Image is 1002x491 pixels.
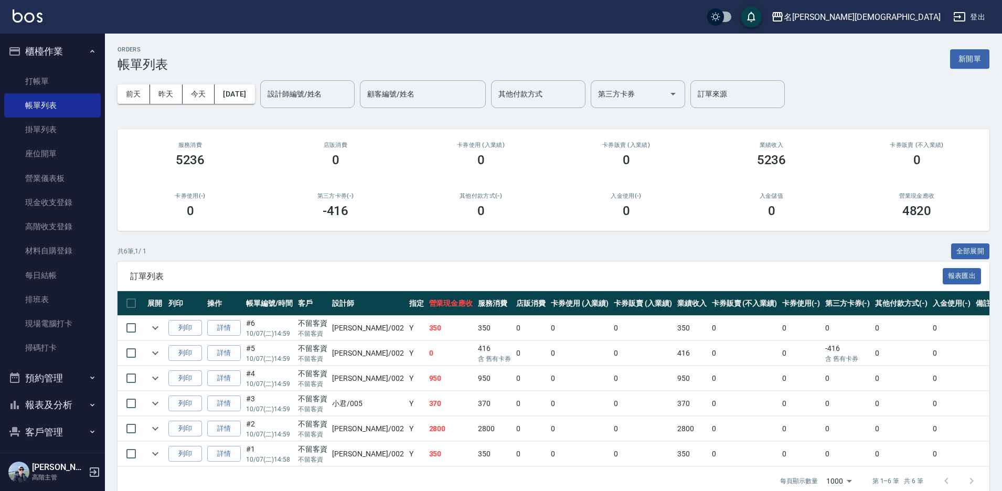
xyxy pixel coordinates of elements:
[243,366,295,391] td: #4
[407,417,427,441] td: Y
[611,341,675,366] td: 0
[825,354,870,364] p: 含 舊有卡券
[32,473,86,482] p: 高階主管
[950,54,989,63] a: 新開單
[949,7,989,27] button: 登出
[329,417,406,441] td: [PERSON_NAME] /002
[427,442,476,466] td: 350
[780,316,823,340] td: 0
[207,345,241,361] a: 詳情
[298,354,327,364] p: 不留客資
[298,329,327,338] p: 不留客資
[477,204,485,218] h3: 0
[427,417,476,441] td: 2800
[168,370,202,387] button: 列印
[514,417,548,441] td: 0
[823,391,873,416] td: 0
[709,391,780,416] td: 0
[427,316,476,340] td: 350
[298,430,327,439] p: 不留客資
[32,462,86,473] h5: [PERSON_NAME]
[150,84,183,104] button: 昨天
[823,442,873,466] td: 0
[4,69,101,93] a: 打帳單
[768,204,775,218] h3: 0
[548,341,612,366] td: 0
[329,316,406,340] td: [PERSON_NAME] /002
[478,354,511,364] p: 含 舊有卡券
[207,370,241,387] a: 詳情
[611,291,675,316] th: 卡券販賣 (入業績)
[623,204,630,218] h3: 0
[168,421,202,437] button: 列印
[475,417,514,441] td: 2800
[147,396,163,411] button: expand row
[709,417,780,441] td: 0
[780,291,823,316] th: 卡券使用(-)
[168,446,202,462] button: 列印
[243,341,295,366] td: #5
[4,445,101,473] button: 員工及薪資
[4,142,101,166] a: 座位開單
[4,287,101,312] a: 排班表
[823,291,873,316] th: 第三方卡券(-)
[130,271,943,282] span: 訂單列表
[548,316,612,340] td: 0
[118,57,168,72] h3: 帳單列表
[4,38,101,65] button: 櫃檯作業
[741,6,762,27] button: save
[421,193,541,199] h2: 其他付款方式(-)
[207,320,241,336] a: 詳情
[711,193,832,199] h2: 入金儲值
[475,291,514,316] th: 服務消費
[298,419,327,430] div: 不留客資
[872,316,930,340] td: 0
[943,268,982,284] button: 報表匯出
[215,84,254,104] button: [DATE]
[298,343,327,354] div: 不留客資
[168,320,202,336] button: 列印
[427,391,476,416] td: 370
[823,417,873,441] td: 0
[275,193,396,199] h2: 第三方卡券(-)
[475,442,514,466] td: 350
[475,316,514,340] td: 350
[407,316,427,340] td: Y
[475,366,514,391] td: 950
[514,366,548,391] td: 0
[183,84,215,104] button: 今天
[514,316,548,340] td: 0
[298,318,327,329] div: 不留客資
[295,291,330,316] th: 客戶
[514,341,548,366] td: 0
[709,291,780,316] th: 卡券販賣 (不入業績)
[407,341,427,366] td: Y
[145,291,166,316] th: 展開
[711,142,832,148] h2: 業績收入
[329,442,406,466] td: [PERSON_NAME] /002
[118,46,168,53] h2: ORDERS
[4,365,101,392] button: 預約管理
[298,379,327,389] p: 不留客資
[246,354,293,364] p: 10/07 (二) 14:59
[298,393,327,404] div: 不留客資
[246,404,293,414] p: 10/07 (二) 14:59
[780,391,823,416] td: 0
[514,291,548,316] th: 店販消費
[246,430,293,439] p: 10/07 (二) 14:59
[243,442,295,466] td: #1
[872,442,930,466] td: 0
[427,291,476,316] th: 營業現金應收
[475,391,514,416] td: 370
[147,421,163,436] button: expand row
[872,417,930,441] td: 0
[548,417,612,441] td: 0
[514,391,548,416] td: 0
[548,442,612,466] td: 0
[675,391,709,416] td: 370
[857,142,977,148] h2: 卡券販賣 (不入業績)
[872,291,930,316] th: 其他付款方式(-)
[147,370,163,386] button: expand row
[477,153,485,167] h3: 0
[207,446,241,462] a: 詳情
